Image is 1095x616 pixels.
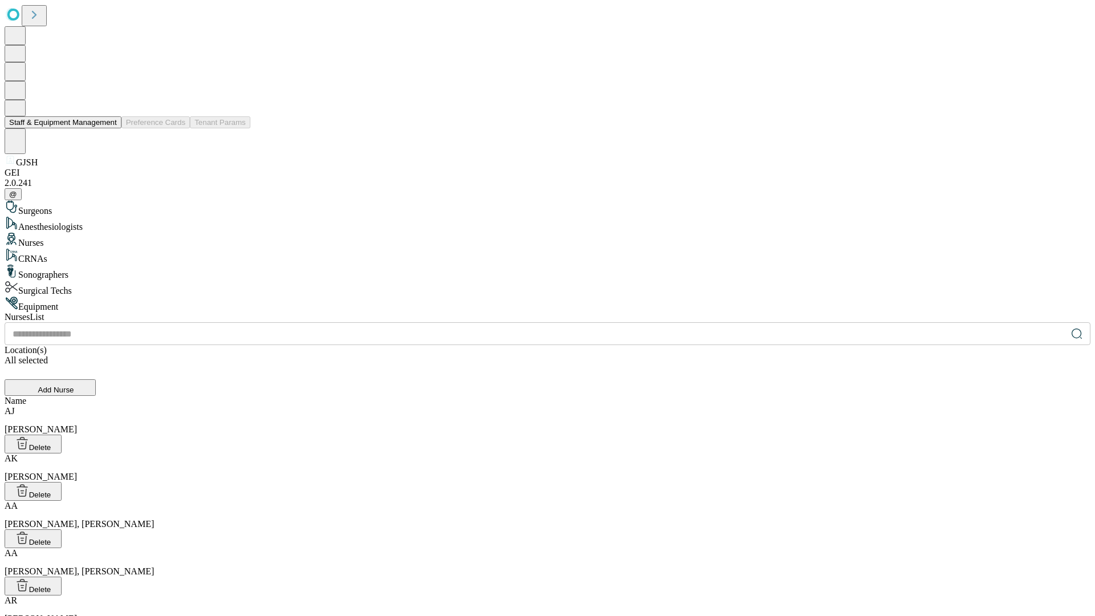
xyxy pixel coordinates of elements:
span: @ [9,190,17,198]
button: Delete [5,482,62,501]
span: GJSH [16,157,38,167]
button: Staff & Equipment Management [5,116,121,128]
div: Equipment [5,296,1090,312]
span: Delete [29,585,51,594]
button: Preference Cards [121,116,190,128]
div: [PERSON_NAME] [5,453,1090,482]
div: Sonographers [5,264,1090,280]
div: Anesthesiologists [5,216,1090,232]
span: AA [5,501,18,510]
button: Delete [5,435,62,453]
span: AJ [5,406,15,416]
div: Name [5,396,1090,406]
div: Nurses [5,232,1090,248]
span: Delete [29,491,51,499]
button: Tenant Params [190,116,250,128]
button: Delete [5,577,62,595]
button: Delete [5,529,62,548]
button: @ [5,188,22,200]
span: Delete [29,443,51,452]
div: CRNAs [5,248,1090,264]
div: [PERSON_NAME] [5,406,1090,435]
span: AK [5,453,18,463]
div: 2.0.241 [5,178,1090,188]
div: Nurses List [5,312,1090,322]
div: [PERSON_NAME], [PERSON_NAME] [5,548,1090,577]
div: [PERSON_NAME], [PERSON_NAME] [5,501,1090,529]
span: Delete [29,538,51,546]
span: AR [5,595,17,605]
div: GEI [5,168,1090,178]
div: All selected [5,355,1090,366]
div: Surgeons [5,200,1090,216]
span: Location(s) [5,345,47,355]
div: Surgical Techs [5,280,1090,296]
span: Add Nurse [38,386,74,394]
button: Add Nurse [5,379,96,396]
span: AA [5,548,18,558]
